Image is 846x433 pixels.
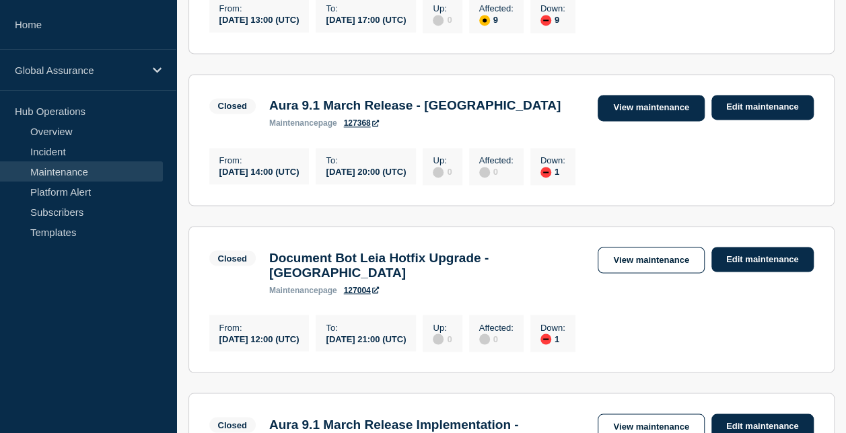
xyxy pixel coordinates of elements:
[433,167,444,178] div: disabled
[326,13,406,25] div: [DATE] 17:00 (UTC)
[540,155,565,165] p: Down :
[540,13,565,26] div: 9
[326,332,406,344] div: [DATE] 21:00 (UTC)
[269,118,337,128] p: page
[326,322,406,332] p: To :
[218,101,247,111] div: Closed
[479,155,514,165] p: Affected :
[218,420,247,430] div: Closed
[711,95,814,120] a: Edit maintenance
[433,333,444,344] div: disabled
[540,332,565,344] div: 1
[540,165,565,178] div: 1
[540,322,565,332] p: Down :
[479,13,514,26] div: 9
[433,165,452,178] div: 0
[479,15,490,26] div: affected
[269,98,561,113] h3: Aura 9.1 March Release - [GEOGRAPHIC_DATA]
[269,118,318,128] span: maintenance
[219,322,299,332] p: From :
[15,65,144,76] p: Global Assurance
[269,250,585,280] h3: Document Bot Leia Hotfix Upgrade - [GEOGRAPHIC_DATA]
[433,15,444,26] div: disabled
[269,285,318,294] span: maintenance
[540,333,551,344] div: down
[479,333,490,344] div: disabled
[540,15,551,26] div: down
[326,3,406,13] p: To :
[218,253,247,263] div: Closed
[479,3,514,13] p: Affected :
[479,167,490,178] div: disabled
[344,118,379,128] a: 127368
[326,155,406,165] p: To :
[479,165,514,178] div: 0
[479,322,514,332] p: Affected :
[219,3,299,13] p: From :
[219,155,299,165] p: From :
[269,285,337,294] p: page
[433,13,452,26] div: 0
[711,247,814,272] a: Edit maintenance
[219,332,299,344] div: [DATE] 12:00 (UTC)
[219,165,299,177] div: [DATE] 14:00 (UTC)
[598,247,704,273] a: View maintenance
[540,3,565,13] p: Down :
[540,167,551,178] div: down
[433,322,452,332] p: Up :
[433,332,452,344] div: 0
[479,332,514,344] div: 0
[598,95,704,121] a: View maintenance
[433,155,452,165] p: Up :
[219,13,299,25] div: [DATE] 13:00 (UTC)
[433,3,452,13] p: Up :
[344,285,379,294] a: 127004
[326,165,406,177] div: [DATE] 20:00 (UTC)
